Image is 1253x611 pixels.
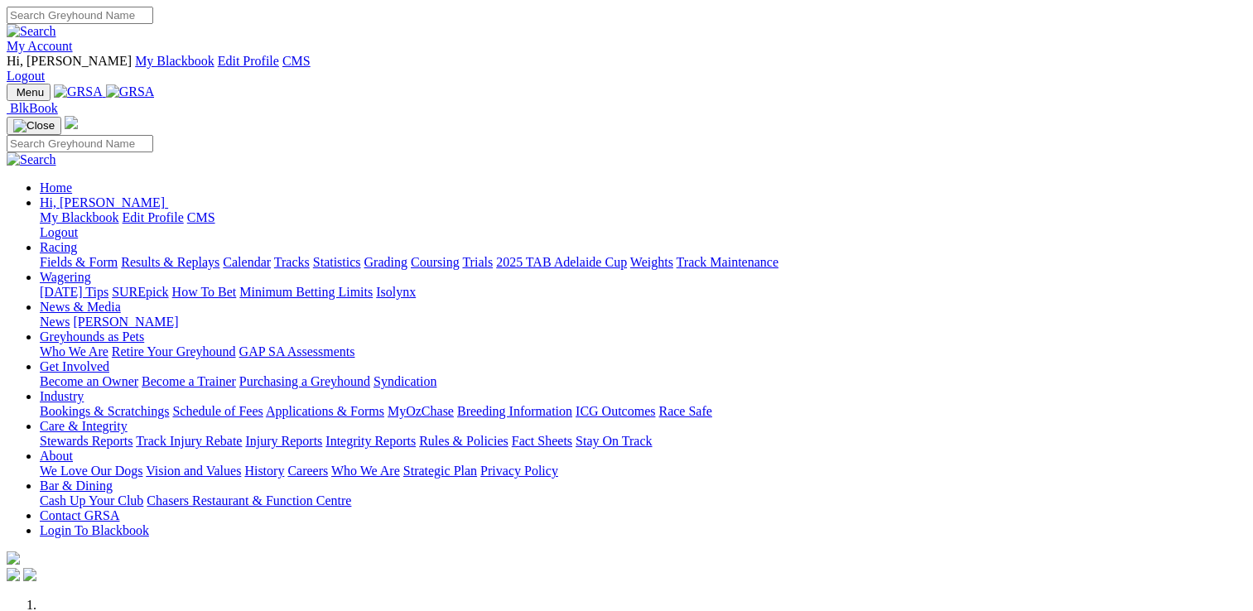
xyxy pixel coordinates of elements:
[112,344,236,358] a: Retire Your Greyhound
[40,195,168,209] a: Hi, [PERSON_NAME]
[512,434,572,448] a: Fact Sheets
[274,255,310,269] a: Tracks
[325,434,416,448] a: Integrity Reports
[40,493,1246,508] div: Bar & Dining
[7,69,45,83] a: Logout
[23,568,36,581] img: twitter.svg
[40,374,1246,389] div: Get Involved
[576,434,652,448] a: Stay On Track
[364,255,407,269] a: Grading
[40,285,1246,300] div: Wagering
[239,285,373,299] a: Minimum Betting Limits
[239,344,355,358] a: GAP SA Assessments
[40,404,169,418] a: Bookings & Scratchings
[40,479,113,493] a: Bar & Dining
[40,300,121,314] a: News & Media
[244,464,284,478] a: History
[17,86,44,99] span: Menu
[40,508,119,522] a: Contact GRSA
[106,84,155,99] img: GRSA
[7,551,20,565] img: logo-grsa-white.png
[218,54,279,68] a: Edit Profile
[7,101,58,115] a: BlkBook
[282,54,311,68] a: CMS
[7,152,56,167] img: Search
[142,374,236,388] a: Become a Trainer
[40,315,1246,330] div: News & Media
[10,101,58,115] span: BlkBook
[331,464,400,478] a: Who We Are
[7,568,20,581] img: facebook.svg
[112,285,168,299] a: SUREpick
[7,39,73,53] a: My Account
[630,255,673,269] a: Weights
[40,344,1246,359] div: Greyhounds as Pets
[123,210,184,224] a: Edit Profile
[480,464,558,478] a: Privacy Policy
[7,54,1246,84] div: My Account
[266,404,384,418] a: Applications & Forms
[576,404,655,418] a: ICG Outcomes
[40,523,149,537] a: Login To Blackbook
[245,434,322,448] a: Injury Reports
[419,434,508,448] a: Rules & Policies
[496,255,627,269] a: 2025 TAB Adelaide Cup
[223,255,271,269] a: Calendar
[40,255,1246,270] div: Racing
[40,225,78,239] a: Logout
[40,464,142,478] a: We Love Our Dogs
[147,493,351,508] a: Chasers Restaurant & Function Centre
[373,374,436,388] a: Syndication
[7,7,153,24] input: Search
[403,464,477,478] a: Strategic Plan
[313,255,361,269] a: Statistics
[40,255,118,269] a: Fields & Form
[40,419,128,433] a: Care & Integrity
[388,404,454,418] a: MyOzChase
[40,344,108,358] a: Who We Are
[411,255,460,269] a: Coursing
[40,240,77,254] a: Racing
[40,210,119,224] a: My Blackbook
[40,389,84,403] a: Industry
[40,210,1246,240] div: Hi, [PERSON_NAME]
[135,54,214,68] a: My Blackbook
[40,464,1246,479] div: About
[40,285,108,299] a: [DATE] Tips
[65,116,78,129] img: logo-grsa-white.png
[462,255,493,269] a: Trials
[376,285,416,299] a: Isolynx
[40,359,109,373] a: Get Involved
[40,434,133,448] a: Stewards Reports
[146,464,241,478] a: Vision and Values
[187,210,215,224] a: CMS
[136,434,242,448] a: Track Injury Rebate
[7,24,56,39] img: Search
[7,117,61,135] button: Toggle navigation
[457,404,572,418] a: Breeding Information
[73,315,178,329] a: [PERSON_NAME]
[40,493,143,508] a: Cash Up Your Club
[239,374,370,388] a: Purchasing a Greyhound
[40,180,72,195] a: Home
[677,255,778,269] a: Track Maintenance
[172,404,263,418] a: Schedule of Fees
[7,54,132,68] span: Hi, [PERSON_NAME]
[658,404,711,418] a: Race Safe
[40,195,165,209] span: Hi, [PERSON_NAME]
[40,270,91,284] a: Wagering
[54,84,103,99] img: GRSA
[121,255,219,269] a: Results & Replays
[7,135,153,152] input: Search
[40,315,70,329] a: News
[40,434,1246,449] div: Care & Integrity
[7,84,51,101] button: Toggle navigation
[287,464,328,478] a: Careers
[40,374,138,388] a: Become an Owner
[40,404,1246,419] div: Industry
[40,449,73,463] a: About
[40,330,144,344] a: Greyhounds as Pets
[172,285,237,299] a: How To Bet
[13,119,55,132] img: Close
